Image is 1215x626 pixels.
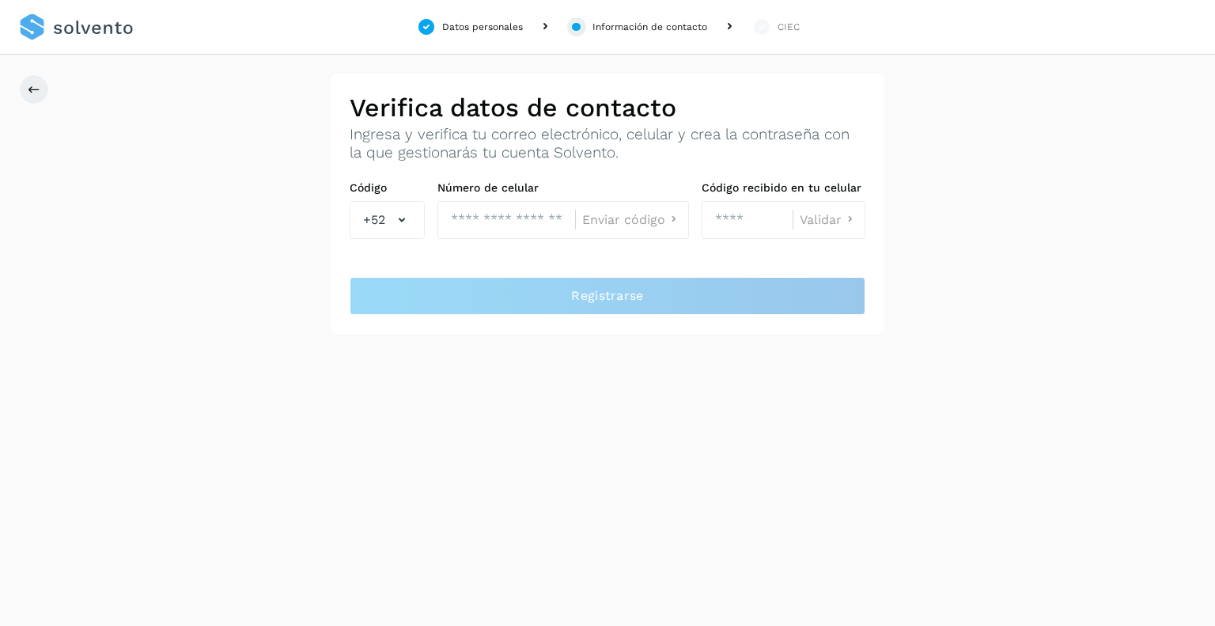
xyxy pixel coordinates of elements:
[350,277,865,315] button: Registrarse
[800,214,842,226] span: Validar
[571,287,643,305] span: Registrarse
[363,211,385,230] span: +52
[437,181,689,195] label: Número de celular
[442,20,523,34] div: Datos personales
[702,181,865,195] label: Código recibido en tu celular
[582,214,665,226] span: Enviar código
[350,93,865,123] h2: Verifica datos de contacto
[350,126,865,162] p: Ingresa y verifica tu correo electrónico, celular y crea la contraseña con la que gestionarás tu ...
[350,181,425,195] label: Código
[592,20,707,34] div: Información de contacto
[778,20,800,34] div: CIEC
[582,211,682,228] button: Enviar código
[800,211,858,228] button: Validar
